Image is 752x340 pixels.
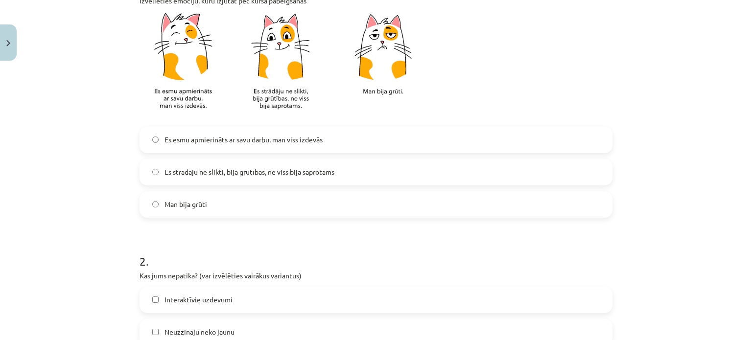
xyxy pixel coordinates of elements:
span: Es strādāju ne slikti, bija grūtības, ne viss bija saprotams [164,167,334,177]
input: Interaktīvie uzdevumi [152,296,159,303]
p: Kas jums nepatika? (var izvēlēties vairākus variantus) [140,271,612,281]
input: Neuzzināju neko jaunu [152,329,159,335]
input: Es esmu apmierināts ar savu darbu, man viss izdevās [152,136,159,143]
h1: 2 . [140,237,612,268]
span: Es esmu apmierināts ar savu darbu, man viss izdevās [164,135,323,145]
input: Man bija grūti [152,201,159,207]
span: Interaktīvie uzdevumi [164,295,233,305]
img: icon-close-lesson-0947bae3869378f0d4975bcd49f059093ad1ed9edebbc8119c70593378902aed.svg [6,40,10,46]
span: Man bija grūti [164,199,207,209]
span: Neuzzināju neko jaunu [164,327,235,337]
input: Es strādāju ne slikti, bija grūtības, ne viss bija saprotams [152,169,159,175]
